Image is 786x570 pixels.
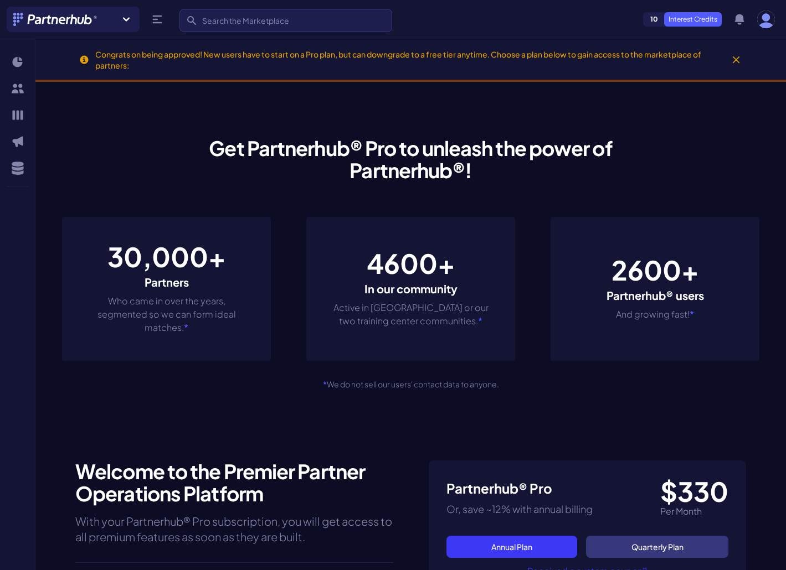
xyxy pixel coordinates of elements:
p: 30,000+ [89,243,244,270]
div: Congrats on being approved! New users have to start on a Pro plan, but can downgrade to a free ti... [95,49,727,71]
p: With your Partnerhub® Pro subscription, you will get access to all premium features as soon as th... [75,514,393,545]
span: Per Month [660,505,702,517]
p: Interest Credits [664,12,722,27]
h3: Partnerhub® Pro [446,479,552,497]
p: We do not sell our users' contact data to anyone. [62,379,759,390]
p: 4600+ [333,250,489,277]
img: user photo [757,11,775,28]
span: 10 [644,13,665,26]
p: 2600+ [607,257,704,283]
p: Active in [GEOGRAPHIC_DATA] or our two training center communities. [333,301,489,328]
h3: Partners [89,274,244,290]
button: Close [727,51,745,69]
h2: Get Partnerhub® Pro to unleash the power of Partnerhub®! [198,137,624,182]
input: Search the Marketplace [179,9,392,32]
a: Annual Plan [446,536,578,558]
p: And growing fast! [607,308,704,321]
a: 10Interest Credits [643,12,722,27]
img: Partnerhub® Logo [13,13,98,26]
a: Quarterly Plan [586,536,728,558]
p: Or, save ~12% with annual billing [446,501,593,517]
div: $330 [660,478,728,505]
h3: In our community [333,281,489,297]
h3: Partnerhub® users [607,288,704,303]
h2: Welcome to the Premier Partner Operations Platform [75,460,393,505]
p: Who came in over the years, segmented so we can form ideal matches. [89,294,244,334]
